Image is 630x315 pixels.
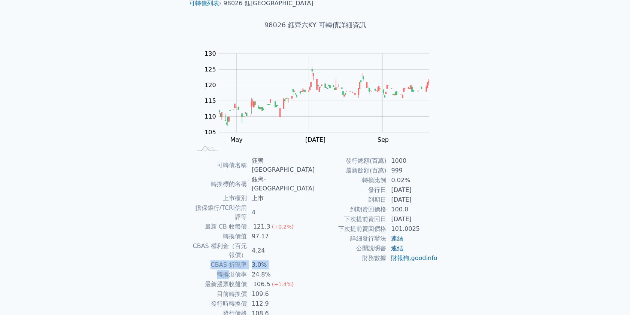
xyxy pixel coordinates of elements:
tspan: 130 [205,50,216,57]
td: 上市櫃別 [192,193,247,203]
td: 4.24 [247,241,315,260]
td: 鈺齊-[GEOGRAPHIC_DATA] [247,175,315,193]
h1: 98026 鈺齊六KY 可轉債詳細資訊 [183,20,447,30]
span: (+1.4%) [272,281,294,287]
a: 財報狗 [391,254,409,262]
td: 到期日 [315,195,387,205]
td: 詳細發行辦法 [315,234,387,244]
td: 100.0 [387,205,438,214]
td: 101.0025 [387,224,438,234]
td: 轉換價值 [192,232,247,241]
tspan: 115 [205,97,216,104]
td: 到期賣回價格 [315,205,387,214]
td: 轉換標的名稱 [192,175,247,193]
td: 24.8% [247,270,315,279]
td: [DATE] [387,195,438,205]
tspan: Sep [378,136,389,143]
tspan: May [230,136,243,143]
td: 轉換溢價率 [192,270,247,279]
tspan: 125 [205,66,216,73]
td: 擔保銀行/TCRI信用評等 [192,203,247,222]
td: CBAS 折現率 [192,260,247,270]
td: 發行總額(百萬) [315,156,387,166]
td: 轉換比例 [315,175,387,185]
span: (+0.2%) [272,224,294,230]
td: 3.0% [247,260,315,270]
td: 公開說明書 [315,244,387,253]
td: 4 [247,203,315,222]
tspan: [DATE] [305,136,325,143]
td: 財務數據 [315,253,387,263]
td: 發行時轉換價 [192,299,247,309]
td: 最新 CB 收盤價 [192,222,247,232]
td: 109.6 [247,289,315,299]
td: 最新股票收盤價 [192,279,247,289]
td: 下次提前賣回價格 [315,224,387,234]
td: CBAS 權利金（百元報價） [192,241,247,260]
td: , [387,253,438,263]
a: goodinfo [411,254,437,262]
div: 106.5 [252,280,272,289]
tspan: 120 [205,82,216,89]
td: [DATE] [387,185,438,195]
td: 下次提前賣回日 [315,214,387,224]
td: 112.9 [247,299,315,309]
tspan: 110 [205,113,216,120]
td: 上市 [247,193,315,203]
td: 鈺齊[GEOGRAPHIC_DATA] [247,156,315,175]
td: [DATE] [387,214,438,224]
td: 最新餘額(百萬) [315,166,387,175]
td: 目前轉換價 [192,289,247,299]
td: 999 [387,166,438,175]
td: 1000 [387,156,438,166]
td: 發行日 [315,185,387,195]
td: 可轉債名稱 [192,156,247,175]
tspan: 105 [205,129,216,136]
div: 121.3 [252,222,272,231]
a: 連結 [391,245,403,252]
td: 97.17 [247,232,315,241]
td: 0.02% [387,175,438,185]
a: 連結 [391,235,403,242]
g: Chart [200,50,440,143]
